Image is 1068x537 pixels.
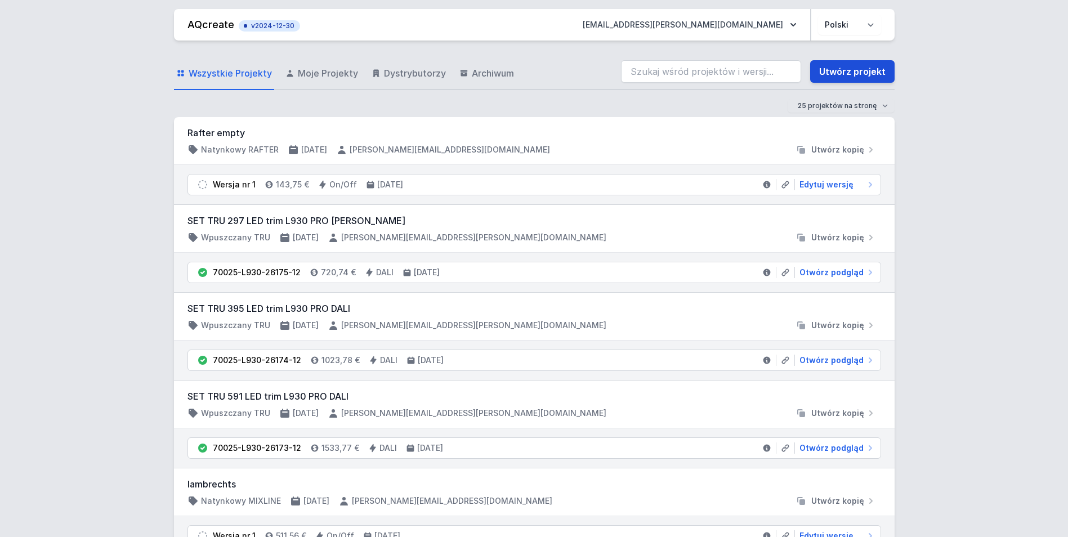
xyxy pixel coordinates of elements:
h4: 720,74 € [321,267,356,278]
h4: [PERSON_NAME][EMAIL_ADDRESS][DOMAIN_NAME] [352,495,552,507]
h4: Natynkowy MIXLINE [201,495,281,507]
h4: [PERSON_NAME][EMAIL_ADDRESS][PERSON_NAME][DOMAIN_NAME] [341,408,606,419]
h3: SET TRU 297 LED trim L930 PRO [PERSON_NAME] [187,214,881,227]
span: Edytuj wersję [799,179,853,190]
h4: DALI [376,267,394,278]
h4: [DATE] [303,495,329,507]
span: Dystrybutorzy [384,66,446,80]
h4: 1533,77 € [321,442,359,454]
h4: [DATE] [293,232,319,243]
span: Utwórz kopię [811,408,864,419]
button: Utwórz kopię [791,320,881,331]
h4: [PERSON_NAME][EMAIL_ADDRESS][PERSON_NAME][DOMAIN_NAME] [341,320,606,331]
div: 70025-L930-26173-12 [213,442,301,454]
a: Wszystkie Projekty [174,57,274,90]
h4: [DATE] [301,144,327,155]
h4: [DATE] [418,355,444,366]
h3: Rafter empty [187,126,881,140]
h3: SET TRU 395 LED trim L930 PRO DALI [187,302,881,315]
button: v2024-12-30 [239,18,300,32]
h4: [PERSON_NAME][EMAIL_ADDRESS][DOMAIN_NAME] [350,144,550,155]
span: Otwórz podgląd [799,355,864,366]
a: Edytuj wersję [795,179,876,190]
span: Otwórz podgląd [799,442,864,454]
span: Utwórz kopię [811,232,864,243]
h3: SET TRU 591 LED trim L930 PRO DALI [187,390,881,403]
button: Utwórz kopię [791,408,881,419]
a: AQcreate [187,19,234,30]
h4: Wpuszczany TRU [201,320,270,331]
span: Moje Projekty [298,66,358,80]
a: Otwórz podgląd [795,442,876,454]
button: Utwórz kopię [791,232,881,243]
h4: [DATE] [414,267,440,278]
button: Utwórz kopię [791,495,881,507]
span: Utwórz kopię [811,320,864,331]
h4: 1023,78 € [321,355,360,366]
h4: Natynkowy RAFTER [201,144,279,155]
h4: DALI [379,442,397,454]
a: Moje Projekty [283,57,360,90]
a: Archiwum [457,57,516,90]
a: Dystrybutorzy [369,57,448,90]
div: 70025-L930-26174-12 [213,355,301,366]
select: Wybierz język [818,15,881,35]
span: Wszystkie Projekty [189,66,272,80]
a: Utwórz projekt [810,60,895,83]
img: draft.svg [197,179,208,190]
h4: [DATE] [417,442,443,454]
h4: [DATE] [377,179,403,190]
span: Utwórz kopię [811,144,864,155]
h4: [DATE] [293,320,319,331]
span: Archiwum [472,66,514,80]
button: Utwórz kopię [791,144,881,155]
button: [EMAIL_ADDRESS][PERSON_NAME][DOMAIN_NAME] [574,15,806,35]
h4: [PERSON_NAME][EMAIL_ADDRESS][PERSON_NAME][DOMAIN_NAME] [341,232,606,243]
div: 70025-L930-26175-12 [213,267,301,278]
a: Otwórz podgląd [795,267,876,278]
h4: Wpuszczany TRU [201,232,270,243]
span: Otwórz podgląd [799,267,864,278]
div: Wersja nr 1 [213,179,256,190]
h4: [DATE] [293,408,319,419]
h3: lambrechts [187,477,881,491]
span: v2024-12-30 [244,21,294,30]
h4: On/Off [329,179,357,190]
a: Otwórz podgląd [795,355,876,366]
span: Utwórz kopię [811,495,864,507]
h4: Wpuszczany TRU [201,408,270,419]
h4: 143,75 € [276,179,309,190]
input: Szukaj wśród projektów i wersji... [621,60,801,83]
h4: DALI [380,355,397,366]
